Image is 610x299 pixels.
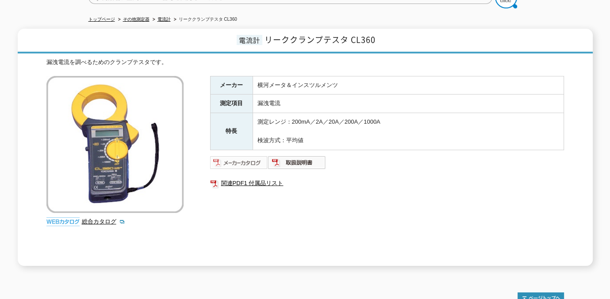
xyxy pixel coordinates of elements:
img: webカタログ [46,217,80,226]
a: 関連PDF1 付属品リスト [210,178,564,189]
a: 総合カタログ [82,218,125,225]
th: メーカー [210,76,253,95]
img: 取扱説明書 [268,155,326,170]
img: リーククランプテスタ CL360 [46,76,184,213]
span: 電流計 [237,35,262,45]
a: その他測定器 [123,17,150,22]
img: メーカーカタログ [210,155,268,170]
div: 漏洩電流を調べるためのクランプテスタです。 [46,58,564,67]
th: 測定項目 [210,95,253,113]
td: 測定レンジ：200mA／2A／20A／200A／1000A 検波方式：平均値 [253,113,564,150]
a: メーカーカタログ [210,161,268,168]
td: 横河メータ＆インスツルメンツ [253,76,564,95]
a: トップページ [88,17,115,22]
td: 漏洩電流 [253,95,564,113]
span: リーククランプテスタ CL360 [265,34,376,45]
th: 特長 [210,113,253,150]
a: 電流計 [157,17,171,22]
a: 取扱説明書 [268,161,326,168]
li: リーククランプテスタ CL360 [172,15,237,24]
